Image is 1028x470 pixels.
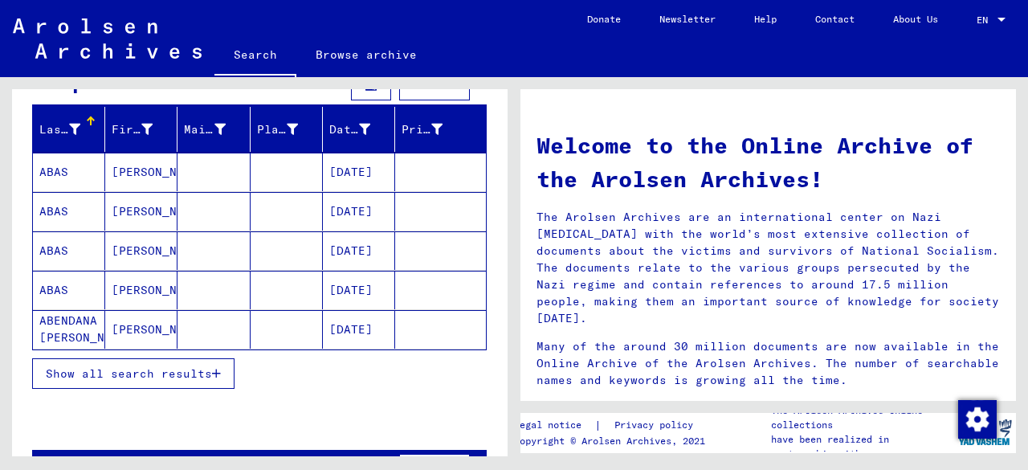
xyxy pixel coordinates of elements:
div: Last Name [39,121,80,138]
p: Copyright © Arolsen Archives, 2021 [514,434,712,448]
mat-cell: [PERSON_NAME] [105,231,177,270]
img: yv_logo.png [955,412,1015,452]
mat-cell: [PERSON_NAME] [105,192,177,231]
mat-cell: ABAS [33,153,105,191]
mat-cell: [DATE] [323,192,395,231]
mat-cell: [PERSON_NAME] [105,310,177,349]
span: EN [977,14,994,26]
p: The Arolsen Archives online collections [771,403,954,432]
mat-cell: [PERSON_NAME] [105,153,177,191]
mat-header-cell: Last Name [33,107,105,152]
a: Legal notice [514,417,594,434]
mat-header-cell: First Name [105,107,177,152]
div: First Name [112,121,153,138]
p: The Arolsen Archives are an international center on Nazi [MEDICAL_DATA] with the world’s most ext... [536,209,1000,327]
a: Search [214,35,296,77]
span: Filter [413,78,456,92]
img: Arolsen_neg.svg [13,18,202,59]
mat-cell: [DATE] [323,231,395,270]
mat-cell: ABAS [33,231,105,270]
span: records found [192,78,286,92]
a: Privacy policy [602,417,712,434]
mat-cell: ABAS [33,192,105,231]
mat-cell: ABENDANA [PERSON_NAME] [33,310,105,349]
span: Show all search results [46,366,212,381]
p: In [DATE], our Online Archive received the European Heritage Award / Europa Nostra Award 2020, Eu... [536,400,1000,451]
mat-header-cell: Prisoner # [395,107,486,152]
mat-cell: [DATE] [323,153,395,191]
div: Prisoner # [402,116,467,142]
mat-header-cell: Place of Birth [251,107,323,152]
div: Last Name [39,116,104,142]
div: Date of Birth [329,121,370,138]
p: have been realized in partnership with [771,432,954,461]
div: | [514,417,712,434]
div: First Name [112,116,177,142]
p: Many of the around 30 million documents are now available in the Online Archive of the Arolsen Ar... [536,338,1000,389]
span: 137 [170,78,192,92]
div: Place of Birth [257,121,298,138]
img: Change consent [958,400,997,439]
mat-cell: [DATE] [323,271,395,309]
div: Date of Birth [329,116,394,142]
mat-header-cell: Maiden Name [177,107,250,152]
div: Prisoner # [402,121,443,138]
h1: Welcome to the Online Archive of the Arolsen Archives! [536,129,1000,196]
mat-cell: ABAS [33,271,105,309]
div: Maiden Name [184,116,249,142]
mat-header-cell: Date of Birth [323,107,395,152]
mat-cell: [PERSON_NAME] [105,271,177,309]
div: Place of Birth [257,116,322,142]
button: Show all search results [32,358,235,389]
a: Browse archive [296,35,436,74]
div: Maiden Name [184,121,225,138]
mat-cell: [DATE] [323,310,395,349]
